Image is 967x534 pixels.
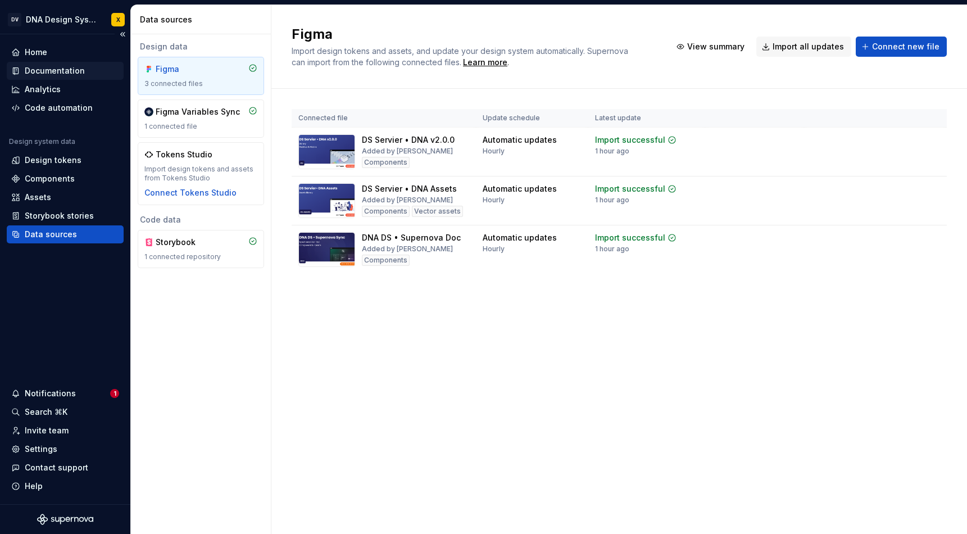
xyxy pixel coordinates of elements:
div: Import successful [595,232,665,243]
span: 1 [110,389,119,398]
div: Assets [25,192,51,203]
div: Home [25,47,47,58]
a: Settings [7,440,124,458]
a: Storybook stories [7,207,124,225]
div: X [116,15,120,24]
a: Figma Variables Sync1 connected file [138,99,264,138]
button: Help [7,477,124,495]
div: Hourly [483,196,505,205]
div: Automatic updates [483,232,557,243]
h2: Figma [292,25,657,43]
div: DNA DS • Supernova Doc [362,232,461,243]
th: Update schedule [476,109,588,128]
span: Connect new file [872,41,939,52]
a: Analytics [7,80,124,98]
div: Help [25,481,43,492]
div: 1 connected repository [144,252,257,261]
th: Connected file [292,109,476,128]
div: Components [362,157,410,168]
div: Data sources [25,229,77,240]
div: 1 hour ago [595,196,629,205]
div: Automatic updates [483,134,557,146]
div: Vector assets [412,206,463,217]
div: Code automation [25,102,93,114]
button: Contact support [7,459,124,477]
div: 1 hour ago [595,245,629,254]
a: Design tokens [7,151,124,169]
a: Home [7,43,124,61]
button: Connect new file [856,37,947,57]
div: Storybook [156,237,210,248]
div: Contact support [25,462,88,473]
span: . [461,58,509,67]
div: Documentation [25,65,85,76]
a: Code automation [7,99,124,117]
div: Automatic updates [483,183,557,194]
div: Hourly [483,147,505,156]
a: Storybook1 connected repository [138,230,264,268]
div: Analytics [25,84,61,95]
a: Figma3 connected files [138,57,264,95]
div: Figma Variables Sync [156,106,240,117]
button: View summary [671,37,752,57]
div: 3 connected files [144,79,257,88]
div: Hourly [483,245,505,254]
div: Design data [138,41,264,52]
span: View summary [687,41,744,52]
svg: Supernova Logo [37,514,93,525]
div: Components [362,206,410,217]
button: Search ⌘K [7,403,124,421]
div: Invite team [25,425,69,436]
div: Components [362,255,410,266]
div: Added by [PERSON_NAME] [362,147,453,156]
a: Assets [7,188,124,206]
div: DS Servier • DNA Assets [362,183,457,194]
div: 1 connected file [144,122,257,131]
button: Connect Tokens Studio [144,187,237,198]
div: Data sources [140,14,266,25]
div: Settings [25,444,57,455]
div: Import successful [595,134,665,146]
div: Design system data [9,137,75,146]
div: Code data [138,214,264,225]
button: Import all updates [756,37,851,57]
a: Learn more [463,57,507,68]
div: Storybook stories [25,210,94,221]
button: Notifications1 [7,384,124,402]
div: Figma [156,64,210,75]
a: Tokens StudioImport design tokens and assets from Tokens StudioConnect Tokens Studio [138,142,264,205]
div: Added by [PERSON_NAME] [362,196,453,205]
div: 1 hour ago [595,147,629,156]
div: Notifications [25,388,76,399]
div: Search ⌘K [25,406,67,418]
button: Collapse sidebar [115,26,130,42]
a: Documentation [7,62,124,80]
div: Added by [PERSON_NAME] [362,245,453,254]
div: DV [8,13,21,26]
div: Components [25,173,75,184]
div: DS Servier • DNA v2.0.0 [362,134,455,146]
a: Components [7,170,124,188]
div: Import successful [595,183,665,194]
div: Design tokens [25,155,81,166]
span: Import all updates [773,41,844,52]
a: Data sources [7,225,124,243]
span: Import design tokens and assets, and update your design system automatically. Supernova can impor... [292,46,630,67]
div: Tokens Studio [156,149,212,160]
th: Latest update [588,109,705,128]
button: DVDNA Design SystemX [2,7,128,31]
div: Import design tokens and assets from Tokens Studio [144,165,257,183]
div: DNA Design System [26,14,98,25]
a: Invite team [7,422,124,440]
